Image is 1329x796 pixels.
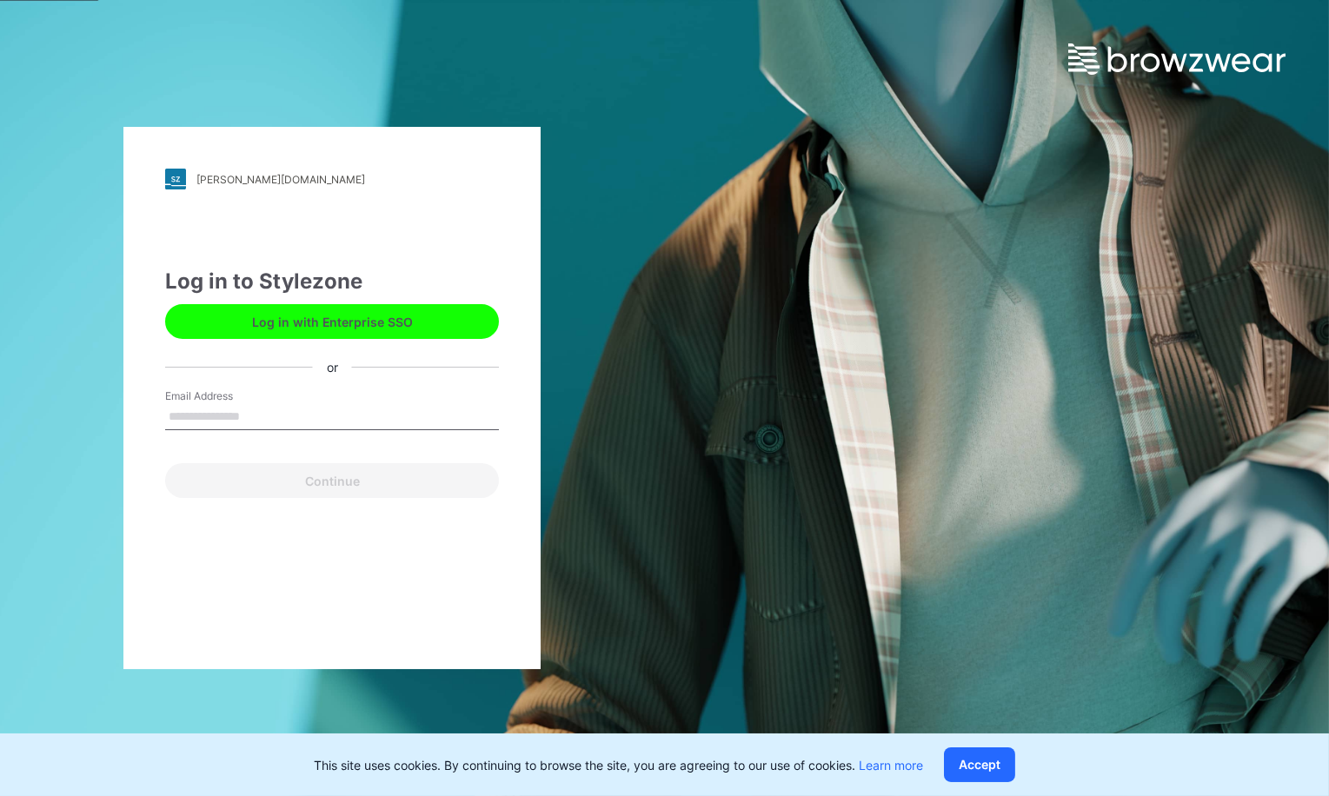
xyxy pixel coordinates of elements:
label: Email Address [165,388,287,404]
div: [PERSON_NAME][DOMAIN_NAME] [196,173,365,186]
img: stylezone-logo.562084cfcfab977791bfbf7441f1a819.svg [165,169,186,189]
img: browzwear-logo.e42bd6dac1945053ebaf764b6aa21510.svg [1068,43,1286,75]
button: Log in with Enterprise SSO [165,304,499,339]
button: Accept [944,747,1015,782]
div: Log in to Stylezone [165,266,499,297]
p: This site uses cookies. By continuing to browse the site, you are agreeing to our use of cookies. [314,756,923,774]
a: Learn more [859,758,923,773]
a: [PERSON_NAME][DOMAIN_NAME] [165,169,499,189]
div: or [313,358,352,376]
